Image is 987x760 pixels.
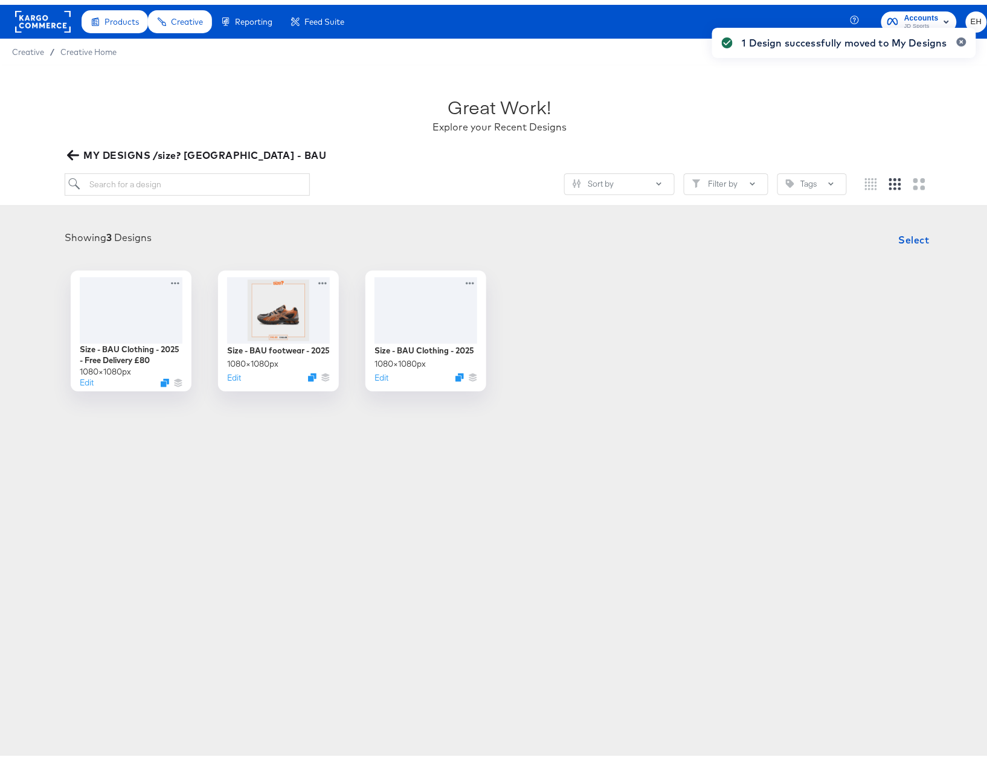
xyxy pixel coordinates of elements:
div: 1080 × 1080 px [227,353,278,365]
strong: 3 [106,227,112,239]
svg: Duplicate [308,369,317,377]
div: 1080 × 1080 px [80,361,131,373]
div: Size - BAU Clothing - 2025 - Free Delivery £80 [80,339,182,361]
div: 1080 × 1080 px [375,353,426,365]
input: Search for a design [65,169,310,191]
div: Size - BAU Clothing - 2025 - Free Delivery £801080×1080pxEditDuplicate [71,266,191,387]
svg: Sliders [573,175,581,183]
div: Great Work! [448,89,551,115]
span: Reporting [235,12,272,22]
span: / [44,42,60,52]
span: Feed Suite [304,12,344,22]
button: Edit [80,372,94,384]
span: EH [971,10,982,24]
button: SlidersSort by [564,169,675,190]
svg: Duplicate [161,374,169,382]
svg: Filter [692,175,701,183]
div: 1 Design successfully moved to My Designs [742,31,947,45]
button: FilterFilter by [684,169,768,190]
button: MY DESIGNS /size? [GEOGRAPHIC_DATA] - BAU [65,142,331,159]
span: Products [104,12,139,22]
a: Creative Home [60,42,117,52]
button: Edit [227,367,241,379]
span: Creative [12,42,44,52]
svg: Duplicate [455,369,464,377]
span: MY DESIGNS /size? [GEOGRAPHIC_DATA] - BAU [69,142,326,159]
button: AccountsJD Sports [881,7,957,28]
div: Size - BAU Clothing - 20251080×1080pxEditDuplicate [365,266,486,387]
span: Creative [171,12,203,22]
div: Size - BAU Clothing - 2025 [375,340,474,352]
div: Explore your Recent Designs [432,115,567,129]
button: Edit [375,367,388,379]
div: Size - BAU footwear - 20251080×1080pxEditDuplicate [218,266,339,387]
div: Showing Designs [65,226,152,240]
span: Accounts [904,7,939,20]
div: Size - BAU footwear - 2025 [227,340,330,352]
button: EH [966,7,987,28]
